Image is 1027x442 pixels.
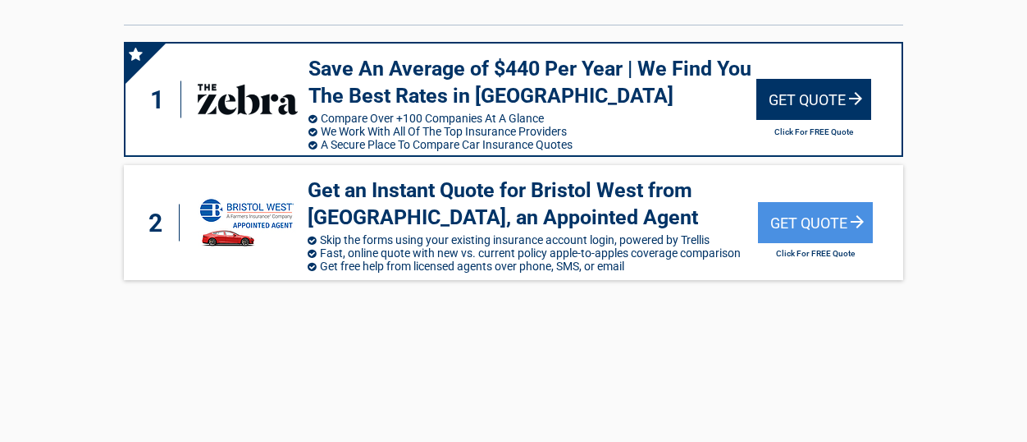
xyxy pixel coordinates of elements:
[308,233,757,246] li: Skip the forms using your existing insurance account login, powered by Trellis
[142,81,181,118] div: 1
[308,56,756,109] h3: Save An Average of $440 Per Year | We Find You The Best Rates in [GEOGRAPHIC_DATA]
[756,127,871,136] h2: Click For FREE Quote
[758,249,873,258] h2: Click For FREE Quote
[756,79,871,120] div: Get Quote
[195,74,300,125] img: thezebra's logo
[758,202,873,243] div: Get Quote
[308,138,756,151] li: A Secure Place To Compare Car Insurance Quotes
[198,195,296,251] img: savvy's logo
[140,205,180,242] div: 2
[308,125,756,138] li: We Work With All Of The Top Insurance Providers
[308,246,757,260] li: Fast, online quote with new vs. current policy apple-to-apples coverage comparison
[308,260,757,273] li: Get free help from licensed agents over phone, SMS, or email
[308,112,756,125] li: Compare Over +100 Companies At A Glance
[308,177,757,231] h3: Get an Instant Quote for Bristol West from [GEOGRAPHIC_DATA], an Appointed Agent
